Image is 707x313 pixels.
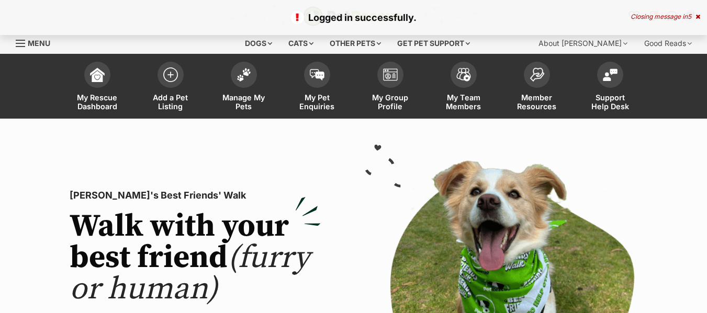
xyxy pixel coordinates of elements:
span: My Team Members [440,93,487,111]
div: Dogs [238,33,279,54]
a: Add a Pet Listing [134,56,207,119]
span: My Group Profile [367,93,414,111]
img: dashboard-icon-eb2f2d2d3e046f16d808141f083e7271f6b2e854fb5c12c21221c1fb7104beca.svg [90,67,105,82]
a: Member Resources [500,56,574,119]
div: Good Reads [637,33,699,54]
a: Support Help Desk [574,56,647,119]
img: pet-enquiries-icon-7e3ad2cf08bfb03b45e93fb7055b45f3efa6380592205ae92323e6603595dc1f.svg [310,69,324,80]
span: My Rescue Dashboard [74,93,121,111]
a: My Pet Enquiries [280,56,354,119]
a: Manage My Pets [207,56,280,119]
div: Other pets [322,33,388,54]
span: Support Help Desk [587,93,634,111]
span: My Pet Enquiries [294,93,341,111]
span: Menu [28,39,50,48]
img: team-members-icon-5396bd8760b3fe7c0b43da4ab00e1e3bb1a5d9ba89233759b79545d2d3fc5d0d.svg [456,68,471,82]
a: My Group Profile [354,56,427,119]
span: Manage My Pets [220,93,267,111]
a: My Team Members [427,56,500,119]
div: Get pet support [390,33,477,54]
img: group-profile-icon-3fa3cf56718a62981997c0bc7e787c4b2cf8bcc04b72c1350f741eb67cf2f40e.svg [383,68,398,81]
span: Member Resources [513,93,560,111]
span: (furry or human) [70,238,310,309]
div: Cats [281,33,321,54]
a: Menu [16,33,58,52]
img: help-desk-icon-fdf02630f3aa405de69fd3d07c3f3aa587a6932b1a1747fa1d2bba05be0121f9.svg [603,68,618,81]
div: About [PERSON_NAME] [531,33,635,54]
img: member-resources-icon-8e73f808a243e03378d46382f2149f9095a855e16c252ad45f914b54edf8863c.svg [530,67,544,82]
p: [PERSON_NAME]'s Best Friends' Walk [70,188,321,203]
img: add-pet-listing-icon-0afa8454b4691262ce3f59096e99ab1cd57d4a30225e0717b998d2c9b9846f56.svg [163,67,178,82]
h2: Walk with your best friend [70,211,321,305]
img: manage-my-pets-icon-02211641906a0b7f246fdf0571729dbe1e7629f14944591b6c1af311fb30b64b.svg [237,68,251,82]
a: My Rescue Dashboard [61,56,134,119]
span: Add a Pet Listing [147,93,194,111]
